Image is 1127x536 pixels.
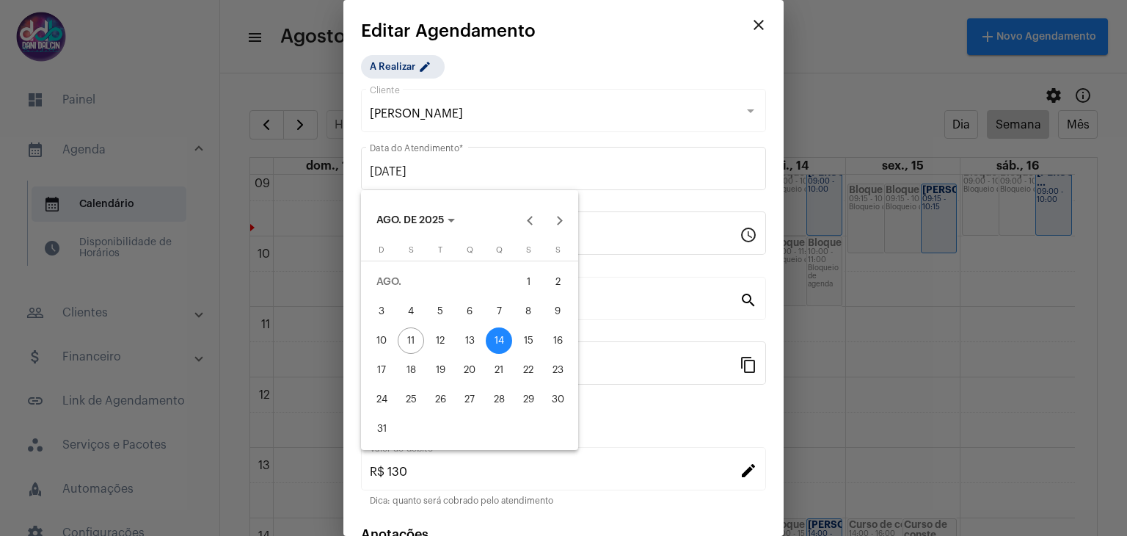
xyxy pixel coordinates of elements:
[367,385,396,414] button: 24 de agosto de 2025
[456,357,483,383] div: 20
[367,326,396,355] button: 10 de agosto de 2025
[368,327,395,354] div: 10
[456,298,483,325] div: 6
[544,327,571,354] div: 16
[515,269,541,295] div: 1
[427,386,453,413] div: 26
[367,297,396,326] button: 3 de agosto de 2025
[515,298,541,325] div: 8
[426,385,455,414] button: 26 de agosto de 2025
[427,298,453,325] div: 5
[396,326,426,355] button: 11 de agosto de 2025
[427,357,453,383] div: 19
[486,357,512,383] div: 21
[484,355,514,385] button: 21 de agosto de 2025
[514,385,543,414] button: 29 de agosto de 2025
[456,327,483,354] div: 13
[427,327,453,354] div: 12
[543,385,572,414] button: 30 de agosto de 2025
[543,267,572,297] button: 2 de agosto de 2025
[544,269,571,295] div: 2
[484,326,514,355] button: 14 de agosto de 2025
[555,246,561,254] span: S
[514,355,543,385] button: 22 de agosto de 2025
[516,206,545,236] button: Previous month
[367,414,396,443] button: 31 de agosto de 2025
[368,386,395,413] div: 24
[526,246,531,254] span: S
[398,357,424,383] div: 18
[486,386,512,413] div: 28
[398,386,424,413] div: 25
[456,386,483,413] div: 27
[368,357,395,383] div: 17
[365,206,467,236] button: Choose month and year
[514,326,543,355] button: 15 de agosto de 2025
[455,326,484,355] button: 13 de agosto de 2025
[515,386,541,413] div: 29
[376,216,444,226] span: AGO. DE 2025
[543,355,572,385] button: 23 de agosto de 2025
[484,385,514,414] button: 28 de agosto de 2025
[514,297,543,326] button: 8 de agosto de 2025
[426,326,455,355] button: 12 de agosto de 2025
[545,206,575,236] button: Next month
[515,357,541,383] div: 22
[455,355,484,385] button: 20 de agosto de 2025
[426,355,455,385] button: 19 de agosto de 2025
[438,246,442,254] span: T
[396,297,426,326] button: 4 de agosto de 2025
[368,298,395,325] div: 3
[398,327,424,354] div: 11
[544,357,571,383] div: 23
[379,246,384,254] span: D
[455,385,484,414] button: 27 de agosto de 2025
[396,355,426,385] button: 18 de agosto de 2025
[368,416,395,442] div: 31
[467,246,473,254] span: Q
[515,327,541,354] div: 15
[486,327,512,354] div: 14
[514,267,543,297] button: 1 de agosto de 2025
[484,297,514,326] button: 7 de agosto de 2025
[396,385,426,414] button: 25 de agosto de 2025
[367,355,396,385] button: 17 de agosto de 2025
[496,246,503,254] span: Q
[544,298,571,325] div: 9
[426,297,455,326] button: 5 de agosto de 2025
[543,297,572,326] button: 9 de agosto de 2025
[544,386,571,413] div: 30
[486,298,512,325] div: 7
[398,298,424,325] div: 4
[409,246,414,254] span: S
[367,267,514,297] td: AGO.
[543,326,572,355] button: 16 de agosto de 2025
[455,297,484,326] button: 6 de agosto de 2025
